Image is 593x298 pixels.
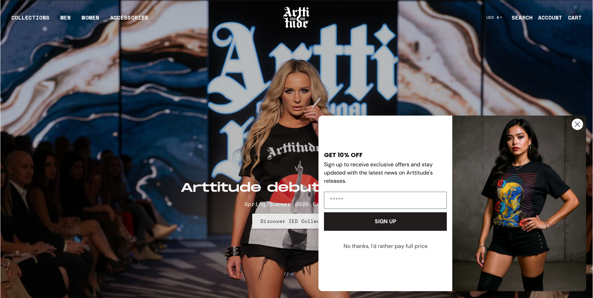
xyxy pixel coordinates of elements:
[452,116,586,291] img: 88b40c6e-4fbe-451e-b692-af676383430e.jpeg
[283,6,310,29] img: Arttitude
[486,15,499,20] span: USD $
[324,151,363,159] span: GET 10% OFF
[252,214,340,229] a: Discover IED Collection
[324,192,447,209] input: Email
[11,13,49,27] div: COLLECTIONS
[6,13,154,27] ul: Main navigation
[60,13,71,27] a: MEN
[181,181,412,196] h2: Arttitude debuts at NYFW
[571,118,583,130] button: Close dialog
[562,11,582,24] a: Open cart
[110,13,148,27] div: ACCESSORIES
[181,200,412,208] p: Spring/Summer 2026 Collection
[82,13,99,27] a: WOMEN
[506,11,533,24] a: SEARCH
[324,212,447,231] button: SIGN UP
[324,161,433,184] span: Sign up to receive exclusive offers and stay updated with the latest news on Arttitude's releases.
[482,10,507,25] button: USD $
[533,11,562,24] a: ACCOUNT
[312,109,593,298] div: FLYOUT Form
[568,13,582,22] div: CART
[323,238,447,255] button: No thanks, I'd rather pay full price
